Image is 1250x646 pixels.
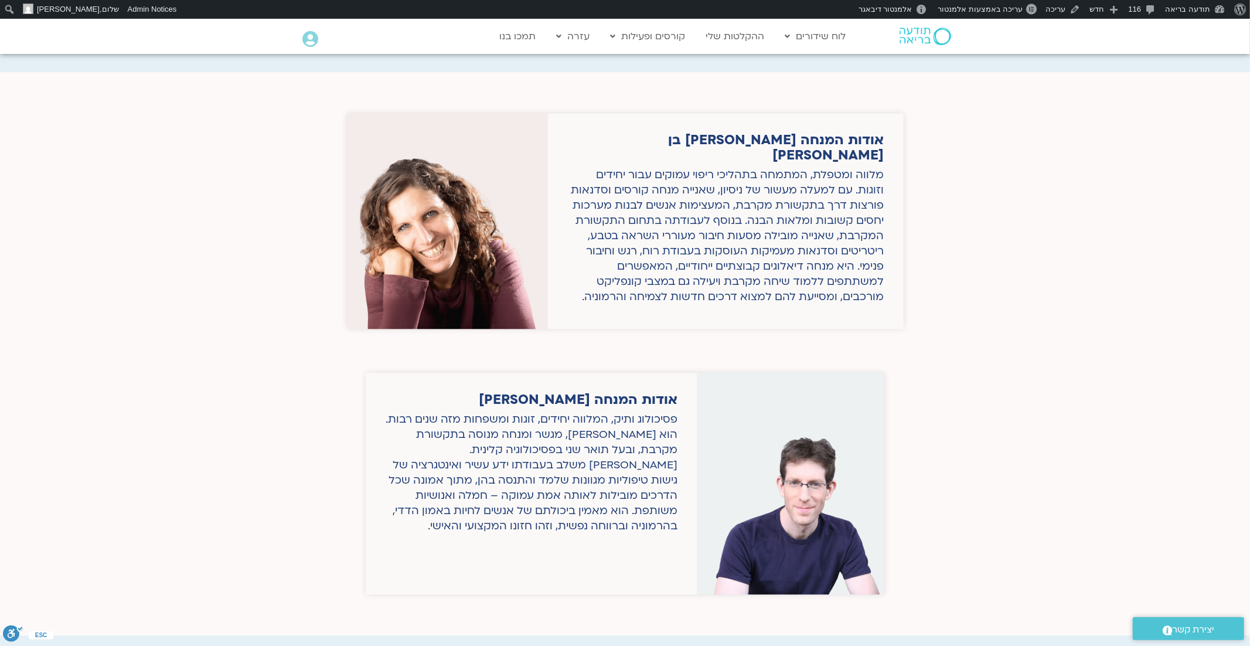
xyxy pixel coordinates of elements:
[1133,617,1244,640] a: יצירת קשר
[900,28,951,45] img: תודעה בריאה
[551,25,596,47] a: עזרה
[938,5,1023,13] span: עריכה באמצעות אלמנטור
[37,5,100,13] span: [PERSON_NAME]
[385,392,677,407] h2: אודות המנחה [PERSON_NAME]
[700,25,771,47] a: ההקלטות שלי
[605,25,692,47] a: קורסים ופעילות
[567,168,884,305] div: מלווה ומטפלת, המתמחה בתהליכי ריפוי עמוקים עבור יחידים וזוגות. עם למעלה מעשור של ניסיון, שאנייה מנ...
[494,25,542,47] a: תמכו בנו
[779,25,852,47] a: לוח שידורים
[567,132,884,163] h2: אודות המנחה [PERSON_NAME] בן [PERSON_NAME]
[385,412,677,534] div: פסיכולוג ותיק, המלווה יחידים, זוגות ומשפחות מזה שנים רבות. הוא [PERSON_NAME], מגשר ומנחה מנוסה בת...
[1173,622,1215,638] span: יצירת קשר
